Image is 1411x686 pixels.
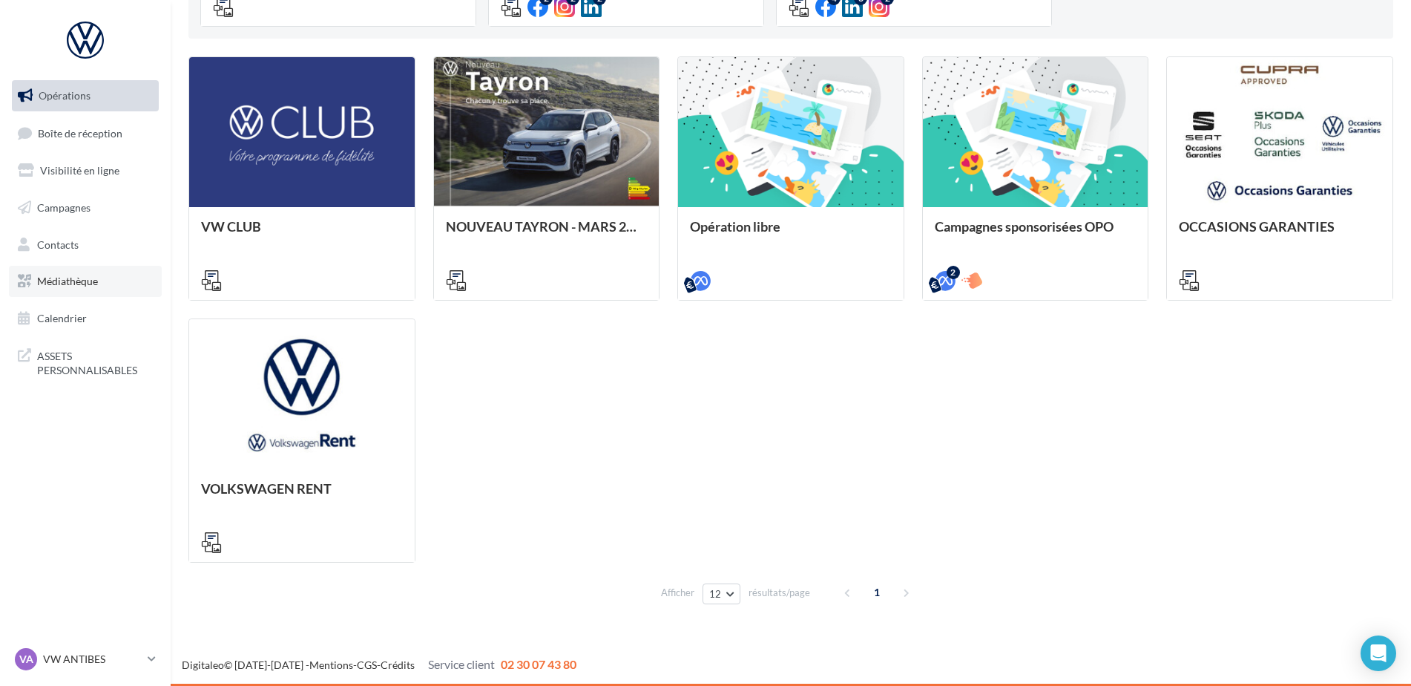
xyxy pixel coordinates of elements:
span: Opérations [39,89,91,102]
a: VA VW ANTIBES [12,645,159,673]
span: © [DATE]-[DATE] - - - [182,659,576,671]
span: 12 [709,588,722,600]
div: VW CLUB [201,219,403,249]
span: Calendrier [37,312,87,324]
a: Crédits [381,659,415,671]
a: Opérations [9,80,162,111]
a: Médiathèque [9,266,162,297]
span: Boîte de réception [38,126,122,139]
span: Contacts [37,238,79,250]
p: VW ANTIBES [43,652,142,667]
span: Visibilité en ligne [40,164,119,177]
span: Campagnes [37,201,91,214]
span: Service client [428,657,495,671]
span: résultats/page [749,586,810,600]
a: ASSETS PERSONNALISABLES [9,340,162,384]
a: CGS [357,659,377,671]
div: 2 [947,266,960,279]
span: Afficher [661,586,694,600]
div: Opération libre [690,219,892,249]
span: 1 [865,581,889,604]
span: Médiathèque [37,275,98,287]
div: OCCASIONS GARANTIES [1179,219,1381,249]
a: Campagnes [9,192,162,223]
span: ASSETS PERSONNALISABLES [37,346,153,378]
div: Campagnes sponsorisées OPO [935,219,1137,249]
a: Digitaleo [182,659,224,671]
a: Contacts [9,229,162,261]
div: NOUVEAU TAYRON - MARS 2025 [446,219,648,249]
button: 12 [703,584,740,604]
div: Open Intercom Messenger [1361,636,1396,671]
a: Boîte de réception [9,117,162,149]
div: VOLKSWAGEN RENT [201,481,403,511]
a: Mentions [309,659,353,671]
span: 02 30 07 43 80 [501,657,576,671]
a: Visibilité en ligne [9,155,162,186]
a: Calendrier [9,303,162,334]
span: VA [19,652,33,667]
